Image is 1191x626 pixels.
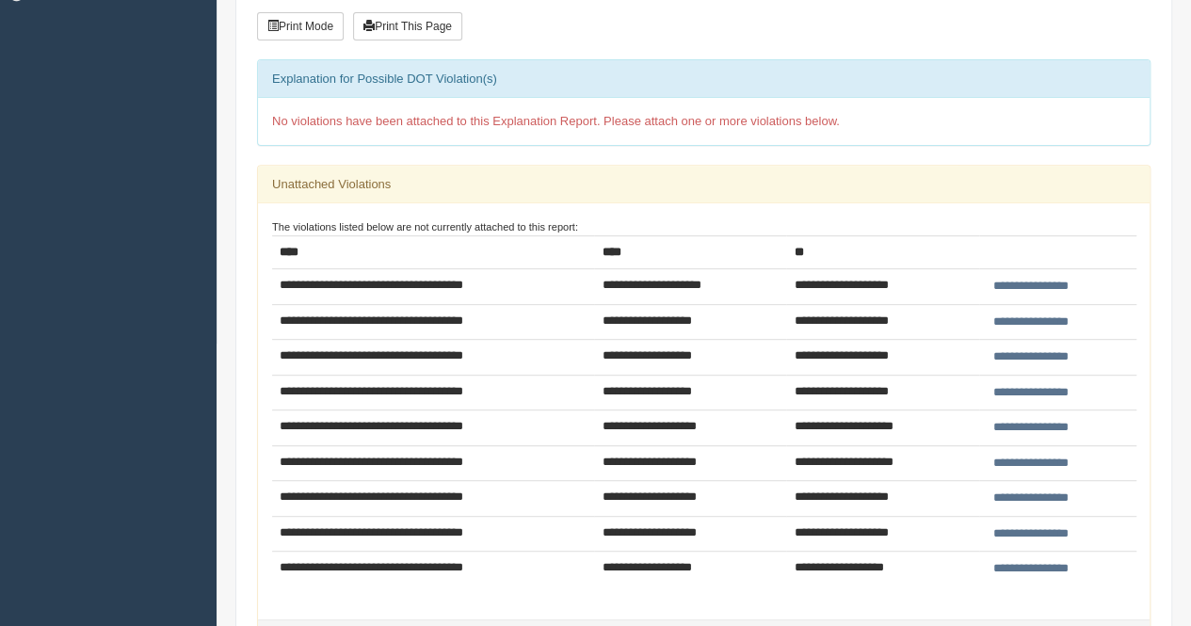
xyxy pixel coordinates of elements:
[272,114,840,128] span: No violations have been attached to this Explanation Report. Please attach one or more violations...
[258,60,1150,98] div: Explanation for Possible DOT Violation(s)
[257,12,344,40] button: Print Mode
[353,12,462,40] button: Print This Page
[258,166,1150,203] div: Unattached Violations
[272,221,578,233] small: The violations listed below are not currently attached to this report:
